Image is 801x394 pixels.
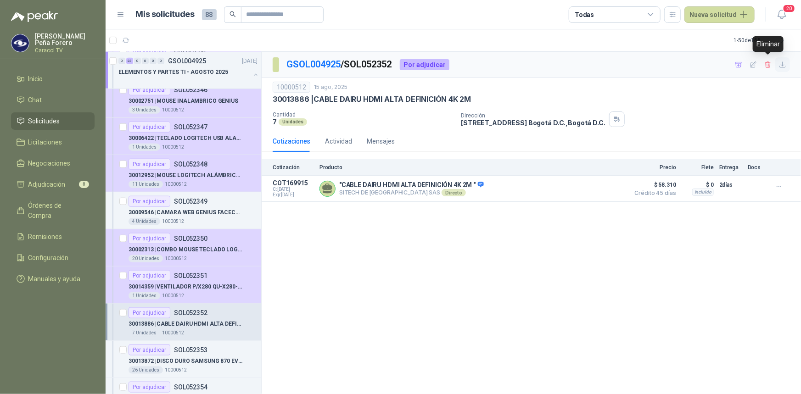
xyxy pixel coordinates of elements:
[174,235,207,242] p: SOL052350
[28,116,60,126] span: Solicitudes
[28,137,62,147] span: Licitaciones
[692,189,714,196] div: Incluido
[11,133,95,151] a: Licitaciones
[35,33,95,46] p: [PERSON_NAME] Peña Forero
[28,158,71,168] span: Negociaciones
[630,164,676,171] p: Precio
[129,144,160,151] div: 1 Unidades
[129,255,163,262] div: 20 Unidades
[174,161,207,167] p: SOL052348
[174,272,207,279] p: SOL052351
[165,181,187,188] p: 10000512
[273,118,277,126] p: 7
[11,270,95,288] a: Manuales y ayuda
[129,196,170,207] div: Por adjudicar
[129,357,243,366] p: 30013872 | DISCO DURO SAMSUNG 870 EVO MZ-77E1T0 1TB
[286,59,341,70] a: GSOL004925
[129,122,170,133] div: Por adjudicar
[150,58,157,64] div: 0
[230,11,236,17] span: search
[339,189,484,196] p: SITECH DE [GEOGRAPHIC_DATA] SAS
[162,292,184,300] p: 10000512
[28,179,66,189] span: Adjudicación
[129,84,170,95] div: Por adjudicar
[684,6,755,23] button: Nueva solicitud
[314,83,347,92] p: 15 ago, 2025
[129,320,243,328] p: 30013886 | CABLE DAIRU HDMI ALTA DEFINICIÓN 4K 2M
[783,4,795,13] span: 20
[273,136,310,146] div: Cotizaciones
[106,118,261,155] a: Por adjudicarSOL05234730006422 |TECLADO LOGITECH USB ALAMBRICO1 Unidades10000512
[129,283,243,291] p: 30014359 | VENTILADOR P/X280 QU-X280-FAN QUETTERLEE
[129,208,243,217] p: 30009546 | CAMARA WEB GENIUS FACECAM 1000X
[11,228,95,245] a: Remisiones
[129,233,170,244] div: Por adjudicar
[129,181,163,188] div: 11 Unidades
[118,55,259,85] a: 0 23 0 0 0 0 GSOL004925[DATE] ELEMENTOS Y PARTES TI - AGOSTO 2025
[11,70,95,88] a: Inicio
[273,82,310,93] div: 10000512
[129,218,160,225] div: 4 Unidades
[11,155,95,172] a: Negociaciones
[106,266,261,304] a: Por adjudicarSOL05235130014359 |VENTILADOR P/X280 QU-X280-FAN QUETTERLEE1 Unidades10000512
[28,200,86,221] span: Órdenes de Compra
[11,91,95,109] a: Chat
[129,270,170,281] div: Por adjudicar
[106,304,261,341] a: Por adjudicarSOL05235230013886 |CABLE DAIRU HDMI ALTA DEFINICIÓN 4K 2M7 Unidades10000512
[118,58,125,64] div: 0
[682,164,714,171] p: Flete
[461,119,605,127] p: [STREET_ADDRESS] Bogotá D.C. , Bogotá D.C.
[400,59,449,70] div: Por adjudicar
[174,310,207,316] p: SOL052352
[461,112,605,119] p: Dirección
[202,9,217,20] span: 88
[79,181,89,188] span: 8
[273,192,314,198] span: Exp: [DATE]
[168,58,206,64] p: GSOL004925
[719,179,742,190] p: 2 días
[106,81,261,118] a: Por adjudicarSOL05234630002751 |MOUSE INALAMBRICO GENIUS3 Unidades10000512
[11,249,95,266] a: Configuración
[157,58,164,64] div: 0
[719,164,742,171] p: Entrega
[325,136,352,146] div: Actividad
[753,36,784,52] div: Eliminar
[273,111,454,118] p: Cantidad
[242,57,258,66] p: [DATE]
[129,159,170,170] div: Por adjudicar
[129,97,238,105] p: 30002751 | MOUSE INALAMBRICO GENIUS
[273,179,314,187] p: COT169915
[35,48,95,53] p: Caracol TV
[28,74,43,84] span: Inicio
[367,136,395,146] div: Mensajes
[129,292,160,300] div: 1 Unidades
[174,347,207,353] p: SOL052353
[136,8,195,21] h1: Mis solicitudes
[174,124,207,130] p: SOL052347
[174,87,207,93] p: SOL052346
[106,341,261,378] a: Por adjudicarSOL05235330013872 |DISCO DURO SAMSUNG 870 EVO MZ-77E1T0 1TB26 Unidades10000512
[286,57,392,72] p: / SOL052352
[319,164,625,171] p: Producto
[106,155,261,192] a: Por adjudicarSOL05234830012952 |MOUSE LOGITECH ALÁMBRICO USB M90 NEGRO11 Unidades10000512
[11,197,95,224] a: Órdenes de Compra
[129,245,243,254] p: 30002313 | COMBO MOUSE TECLADO LOGITECH
[682,179,714,190] p: $ 0
[162,218,184,225] p: 10000512
[28,95,42,105] span: Chat
[129,329,160,337] div: 7 Unidades
[126,58,133,64] div: 23
[442,189,466,196] div: Directo
[575,10,594,20] div: Todas
[129,106,160,114] div: 3 Unidades
[162,144,184,151] p: 10000512
[118,68,228,77] p: ELEMENTOS Y PARTES TI - AGOSTO 2025
[129,382,170,393] div: Por adjudicar
[129,171,243,180] p: 30012952 | MOUSE LOGITECH ALÁMBRICO USB M90 NEGRO
[162,106,184,114] p: 10000512
[106,229,261,266] a: Por adjudicarSOL05235030002313 |COMBO MOUSE TECLADO LOGITECH20 Unidades10000512
[165,255,187,262] p: 10000512
[28,253,69,263] span: Configuración
[773,6,790,23] button: 20
[129,307,170,318] div: Por adjudicar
